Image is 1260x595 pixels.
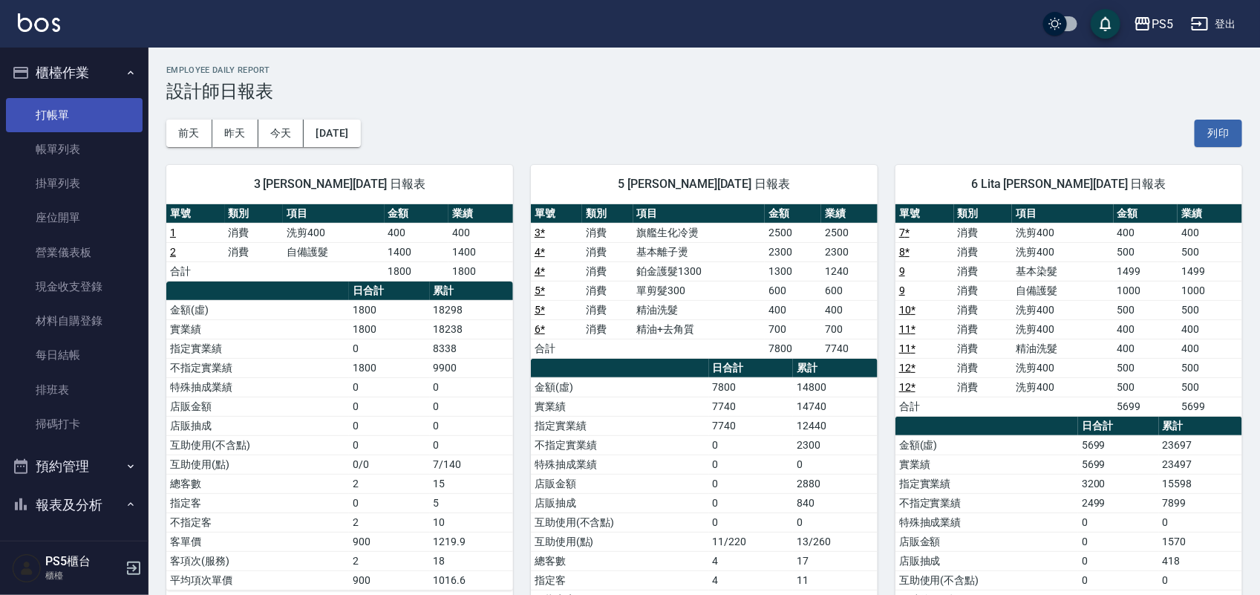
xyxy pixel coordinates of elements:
[430,377,513,397] td: 0
[349,474,430,493] td: 2
[765,319,821,339] td: 700
[531,397,709,416] td: 實業績
[1178,377,1242,397] td: 500
[258,120,304,147] button: 今天
[430,282,513,301] th: 累計
[793,513,878,532] td: 0
[633,300,765,319] td: 精油洗髮
[6,98,143,132] a: 打帳單
[1114,319,1178,339] td: 400
[633,261,765,281] td: 鉑金護髮1300
[166,570,349,590] td: 平均項次單價
[531,204,582,224] th: 單號
[582,261,633,281] td: 消費
[1078,417,1159,436] th: 日合計
[430,493,513,513] td: 5
[1114,377,1178,397] td: 500
[1012,339,1113,358] td: 精油洗髮
[549,177,860,192] span: 5 [PERSON_NAME][DATE] 日報表
[582,204,633,224] th: 類別
[1114,281,1178,300] td: 1000
[1012,377,1113,397] td: 洗剪400
[582,223,633,242] td: 消費
[954,300,1013,319] td: 消費
[430,570,513,590] td: 1016.6
[531,551,709,570] td: 總客數
[430,358,513,377] td: 9900
[582,281,633,300] td: 消費
[1114,300,1178,319] td: 500
[895,204,954,224] th: 單號
[1012,261,1113,281] td: 基本染髮
[1185,10,1242,38] button: 登出
[765,300,821,319] td: 400
[1178,223,1242,242] td: 400
[1159,435,1242,455] td: 23697
[1159,532,1242,551] td: 1570
[793,551,878,570] td: 17
[1078,435,1159,455] td: 5699
[385,242,449,261] td: 1400
[531,570,709,590] td: 指定客
[1152,15,1173,33] div: PS5
[633,204,765,224] th: 項目
[633,281,765,300] td: 單剪髮300
[895,435,1078,455] td: 金額(虛)
[793,474,878,493] td: 2880
[765,223,821,242] td: 2500
[18,13,60,32] img: Logo
[1178,281,1242,300] td: 1000
[1128,9,1179,39] button: PS5
[212,120,258,147] button: 昨天
[430,416,513,435] td: 0
[166,513,349,532] td: 不指定客
[166,416,349,435] td: 店販抽成
[166,358,349,377] td: 不指定實業績
[1078,532,1159,551] td: 0
[709,551,794,570] td: 4
[1178,358,1242,377] td: 500
[12,553,42,583] img: Person
[1091,9,1120,39] button: save
[6,166,143,201] a: 掛單列表
[899,265,905,277] a: 9
[349,282,430,301] th: 日合計
[709,455,794,474] td: 0
[6,447,143,486] button: 預約管理
[430,435,513,455] td: 0
[166,493,349,513] td: 指定客
[1078,474,1159,493] td: 3200
[6,235,143,270] a: 營業儀表板
[793,570,878,590] td: 11
[765,242,821,261] td: 2300
[184,177,495,192] span: 3 [PERSON_NAME][DATE] 日報表
[793,532,878,551] td: 13/260
[283,223,384,242] td: 洗剪400
[430,551,513,570] td: 18
[1159,493,1242,513] td: 7899
[765,261,821,281] td: 1300
[821,261,878,281] td: 1240
[349,493,430,513] td: 0
[531,204,878,359] table: a dense table
[821,339,878,358] td: 7740
[793,359,878,378] th: 累計
[531,474,709,493] td: 店販金額
[709,532,794,551] td: 11/220
[349,397,430,416] td: 0
[6,53,143,92] button: 櫃檯作業
[1159,513,1242,532] td: 0
[1114,397,1178,416] td: 5699
[349,319,430,339] td: 1800
[166,397,349,416] td: 店販金額
[954,377,1013,397] td: 消費
[793,493,878,513] td: 840
[349,455,430,474] td: 0/0
[1178,242,1242,261] td: 500
[430,455,513,474] td: 7/140
[6,132,143,166] a: 帳單列表
[1078,455,1159,474] td: 5699
[166,435,349,455] td: 互助使用(不含點)
[895,474,1078,493] td: 指定實業績
[821,281,878,300] td: 600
